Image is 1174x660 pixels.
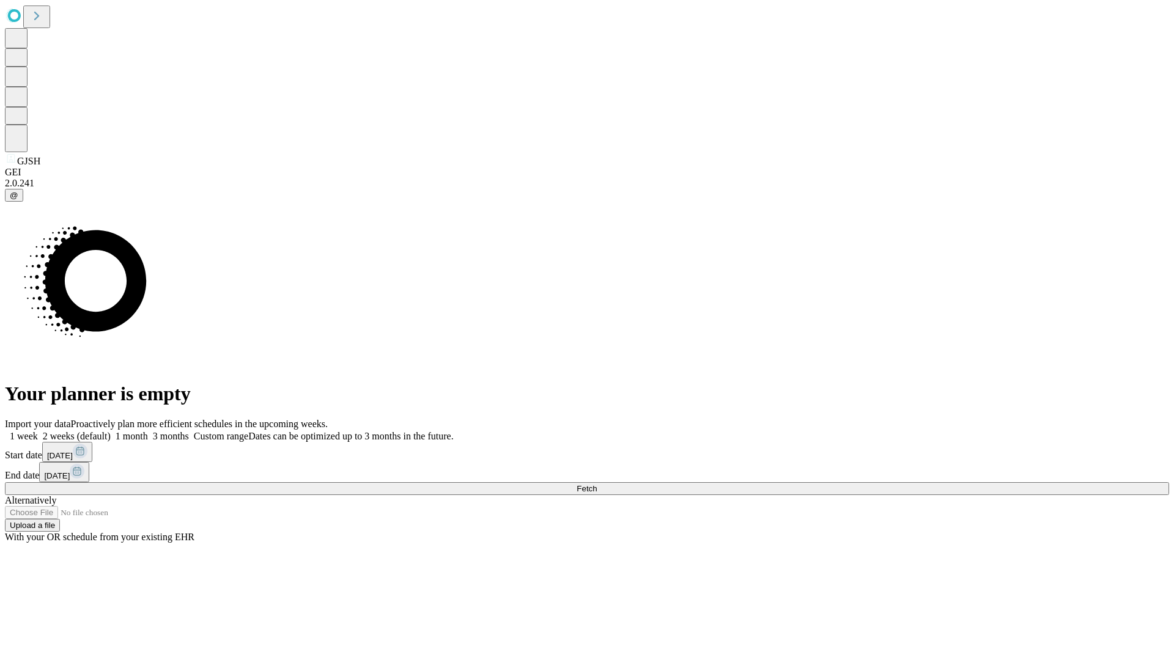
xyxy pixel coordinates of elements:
span: With your OR schedule from your existing EHR [5,532,194,542]
span: Import your data [5,419,71,429]
span: Custom range [194,431,248,441]
span: 1 week [10,431,38,441]
span: [DATE] [44,471,70,480]
button: [DATE] [39,462,89,482]
span: Proactively plan more efficient schedules in the upcoming weeks. [71,419,328,429]
span: 3 months [153,431,189,441]
button: @ [5,189,23,202]
span: 2 weeks (default) [43,431,111,441]
span: @ [10,191,18,200]
span: Alternatively [5,495,56,505]
div: GEI [5,167,1169,178]
div: 2.0.241 [5,178,1169,189]
span: Dates can be optimized up to 3 months in the future. [248,431,453,441]
h1: Your planner is empty [5,383,1169,405]
button: Upload a file [5,519,60,532]
button: [DATE] [42,442,92,462]
span: GJSH [17,156,40,166]
span: [DATE] [47,451,73,460]
div: End date [5,462,1169,482]
span: Fetch [577,484,597,493]
span: 1 month [116,431,148,441]
button: Fetch [5,482,1169,495]
div: Start date [5,442,1169,462]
